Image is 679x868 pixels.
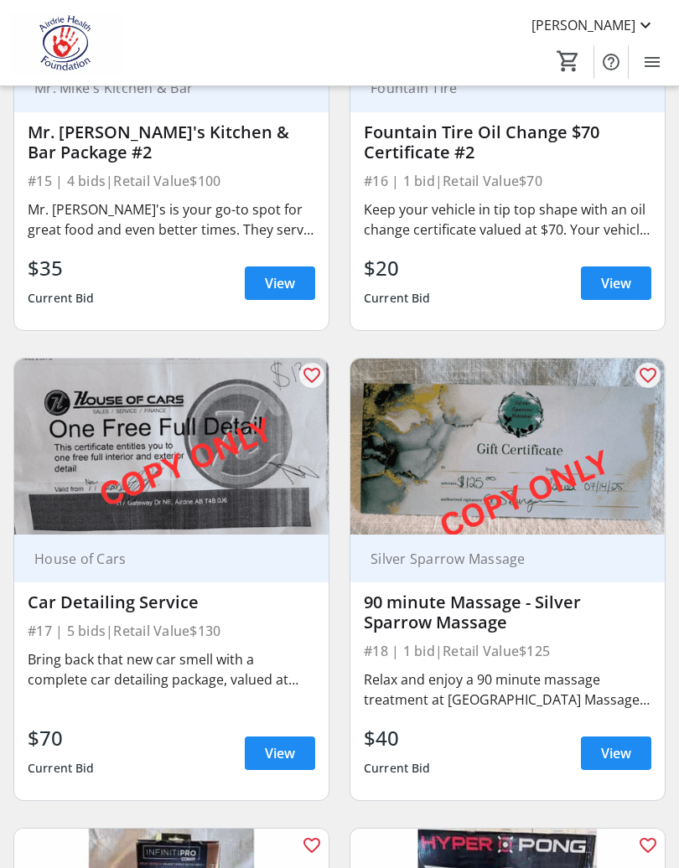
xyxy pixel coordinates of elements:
[245,266,315,300] a: View
[601,743,631,763] span: View
[28,550,295,567] div: House of Cars
[14,359,329,535] img: Car Detailing Service
[518,12,669,39] button: [PERSON_NAME]
[601,273,631,293] span: View
[581,266,651,300] a: View
[364,723,431,753] div: $40
[28,169,315,193] div: #15 | 4 bids | Retail Value $100
[364,199,651,240] div: Keep your vehicle in tip top shape with an oil change certificate valued at $70. Your vehicle wil...
[364,669,651,710] div: Relax and enjoy a 90 minute massage treatment at [GEOGRAPHIC_DATA] Massage. Let the day's stress ...
[364,753,431,783] div: Current Bid
[553,46,583,76] button: Cart
[364,283,431,313] div: Current Bid
[245,736,315,770] a: View
[28,122,315,163] div: Mr. [PERSON_NAME]'s Kitchen & Bar Package #2
[364,550,631,567] div: Silver Sparrow Massage
[28,723,95,753] div: $70
[364,639,651,663] div: #18 | 1 bid | Retail Value $125
[364,592,651,633] div: 90 minute Massage - Silver Sparrow Massage
[265,743,295,763] span: View
[638,835,658,855] mat-icon: favorite_outline
[350,359,665,535] img: 90 minute Massage - Silver Sparrow Massage
[10,12,122,75] img: Airdrie Health Foundation's Logo
[581,736,651,770] a: View
[302,365,322,385] mat-icon: favorite_outline
[265,273,295,293] span: View
[635,45,669,79] button: Menu
[638,365,658,385] mat-icon: favorite_outline
[28,199,315,240] div: Mr. [PERSON_NAME]'s is your go-to spot for great food and even better times. They serve everythin...
[364,80,631,96] div: Fountain Tire
[28,253,95,283] div: $35
[28,649,315,690] div: Bring back that new car smell with a complete car detailing package, valued at $130.
[594,45,628,79] button: Help
[364,169,651,193] div: #16 | 1 bid | Retail Value $70
[302,835,322,855] mat-icon: favorite_outline
[28,592,315,612] div: Car Detailing Service
[28,619,315,643] div: #17 | 5 bids | Retail Value $130
[28,753,95,783] div: Current Bid
[28,80,295,96] div: Mr. Mike's Kitchen & Bar
[364,253,431,283] div: $20
[364,122,651,163] div: Fountain Tire Oil Change $70 Certificate #2
[531,15,635,35] span: [PERSON_NAME]
[28,283,95,313] div: Current Bid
